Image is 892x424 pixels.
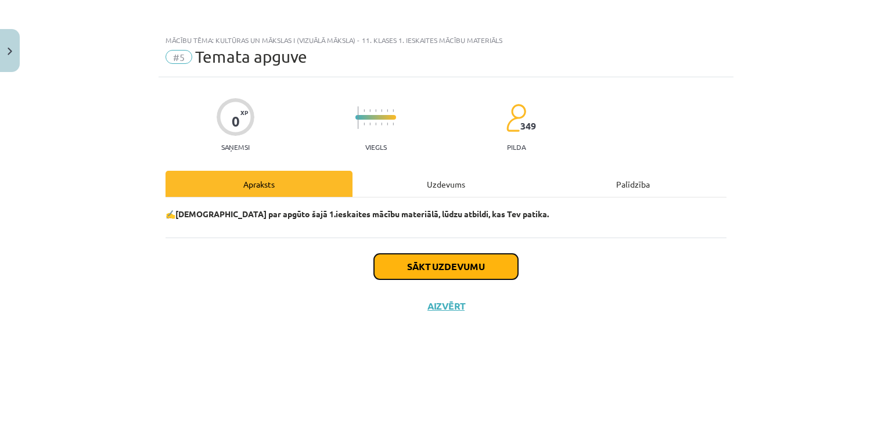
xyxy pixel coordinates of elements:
[364,109,365,112] img: icon-short-line-57e1e144782c952c97e751825c79c345078a6d821885a25fce030b3d8c18986b.svg
[358,106,359,129] img: icon-long-line-d9ea69661e0d244f92f715978eff75569469978d946b2353a9bb055b3ed8787d.svg
[387,123,388,125] img: icon-short-line-57e1e144782c952c97e751825c79c345078a6d821885a25fce030b3d8c18986b.svg
[166,171,353,197] div: Apraksts
[369,123,371,125] img: icon-short-line-57e1e144782c952c97e751825c79c345078a6d821885a25fce030b3d8c18986b.svg
[364,123,365,125] img: icon-short-line-57e1e144782c952c97e751825c79c345078a6d821885a25fce030b3d8c18986b.svg
[232,113,240,130] div: 0
[374,254,518,279] button: Sākt uzdevumu
[393,109,394,112] img: icon-short-line-57e1e144782c952c97e751825c79c345078a6d821885a25fce030b3d8c18986b.svg
[381,123,382,125] img: icon-short-line-57e1e144782c952c97e751825c79c345078a6d821885a25fce030b3d8c18986b.svg
[424,300,468,312] button: Aizvērt
[375,109,376,112] img: icon-short-line-57e1e144782c952c97e751825c79c345078a6d821885a25fce030b3d8c18986b.svg
[381,109,382,112] img: icon-short-line-57e1e144782c952c97e751825c79c345078a6d821885a25fce030b3d8c18986b.svg
[369,109,371,112] img: icon-short-line-57e1e144782c952c97e751825c79c345078a6d821885a25fce030b3d8c18986b.svg
[365,143,387,151] p: Viegls
[166,50,192,64] span: #5
[353,171,539,197] div: Uzdevums
[240,109,248,116] span: XP
[217,143,254,151] p: Saņemsi
[520,121,536,131] span: 349
[507,143,526,151] p: pilda
[166,208,726,220] p: ✍️
[166,36,726,44] div: Mācību tēma: Kultūras un mākslas i (vizuālā māksla) - 11. klases 1. ieskaites mācību materiāls
[175,209,549,219] b: [DEMOGRAPHIC_DATA] par apgūto šajā 1.ieskaites mācību materiālā, lūdzu atbildi, kas Tev patika.
[375,123,376,125] img: icon-short-line-57e1e144782c952c97e751825c79c345078a6d821885a25fce030b3d8c18986b.svg
[8,48,12,55] img: icon-close-lesson-0947bae3869378f0d4975bcd49f059093ad1ed9edebbc8119c70593378902aed.svg
[387,109,388,112] img: icon-short-line-57e1e144782c952c97e751825c79c345078a6d821885a25fce030b3d8c18986b.svg
[195,47,307,66] span: Temata apguve
[539,171,726,197] div: Palīdzība
[393,123,394,125] img: icon-short-line-57e1e144782c952c97e751825c79c345078a6d821885a25fce030b3d8c18986b.svg
[506,103,526,132] img: students-c634bb4e5e11cddfef0936a35e636f08e4e9abd3cc4e673bd6f9a4125e45ecb1.svg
